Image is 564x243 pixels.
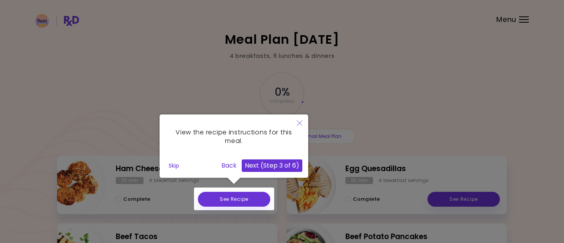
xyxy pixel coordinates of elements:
button: Back [218,159,240,172]
button: Next (Step 3 of 6) [242,159,302,172]
button: Close [291,114,308,133]
button: Skip [165,160,182,172]
div: View the recipe instructions for this meal. [160,114,308,178]
div: View the recipe instructions for this meal. [165,120,302,154]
